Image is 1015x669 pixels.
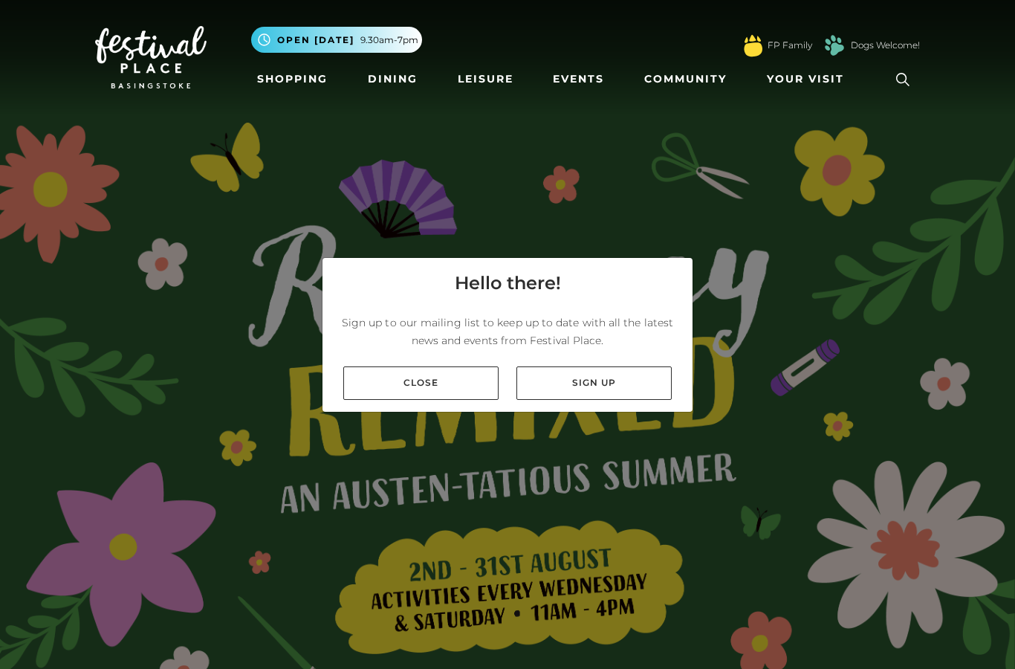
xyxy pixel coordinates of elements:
span: Open [DATE] [277,33,354,47]
a: Dogs Welcome! [851,39,920,52]
a: Sign up [516,366,672,400]
p: Sign up to our mailing list to keep up to date with all the latest news and events from Festival ... [334,314,681,349]
a: FP Family [768,39,812,52]
a: Dining [362,65,424,93]
a: Community [638,65,733,93]
img: Festival Place Logo [95,26,207,88]
a: Close [343,366,499,400]
button: Open [DATE] 9.30am-7pm [251,27,422,53]
h4: Hello there! [455,270,561,297]
span: Your Visit [767,71,844,87]
a: Your Visit [761,65,857,93]
a: Events [547,65,610,93]
span: 9.30am-7pm [360,33,418,47]
a: Shopping [251,65,334,93]
a: Leisure [452,65,519,93]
